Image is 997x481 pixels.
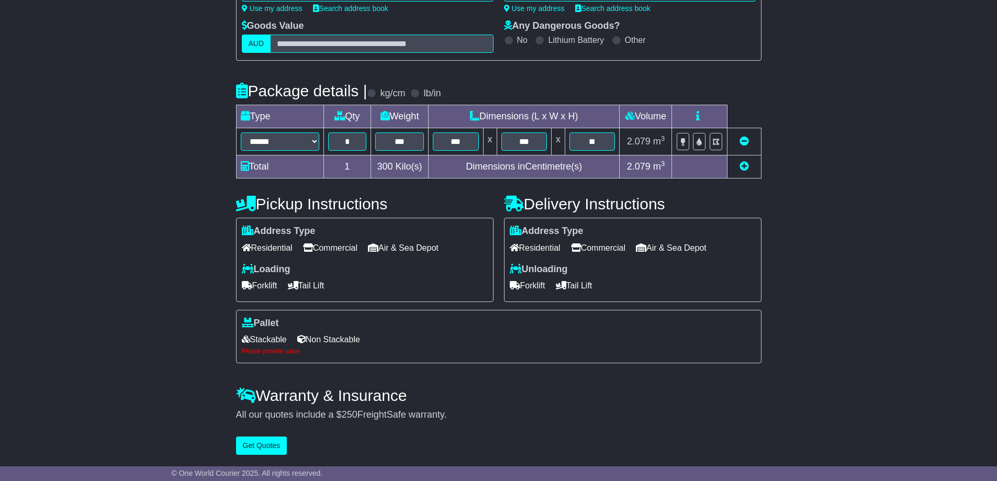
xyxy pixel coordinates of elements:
label: AUD [242,35,271,53]
span: 250 [342,409,357,420]
a: Search address book [313,4,388,13]
span: Commercial [303,240,357,256]
span: Forklift [510,277,545,294]
button: Get Quotes [236,437,287,455]
label: Pallet [242,318,279,329]
td: Dimensions in Centimetre(s) [429,155,620,178]
h4: Pickup Instructions [236,195,494,212]
label: Unloading [510,264,568,275]
span: Air & Sea Depot [368,240,439,256]
td: 1 [323,155,371,178]
span: Forklift [242,277,277,294]
td: Type [236,105,323,128]
span: m [653,161,665,172]
span: Residential [510,240,561,256]
a: Use my address [242,4,303,13]
div: All our quotes include a $ FreightSafe warranty. [236,409,761,421]
span: Non Stackable [297,331,360,348]
label: Lithium Battery [548,35,604,45]
td: x [551,128,565,155]
td: Kilo(s) [371,155,429,178]
label: kg/cm [380,88,405,99]
td: Weight [371,105,429,128]
span: 300 [377,161,393,172]
sup: 3 [661,160,665,167]
label: Goods Value [242,20,304,32]
span: Tail Lift [288,277,324,294]
span: Stackable [242,331,287,348]
span: © One World Courier 2025. All rights reserved. [172,469,323,477]
td: Total [236,155,323,178]
span: Residential [242,240,293,256]
sup: 3 [661,135,665,142]
td: x [483,128,497,155]
a: Add new item [740,161,749,172]
td: Qty [323,105,371,128]
label: Other [625,35,646,45]
span: m [653,136,665,147]
h4: Package details | [236,82,367,99]
label: lb/in [423,88,441,99]
span: Commercial [571,240,625,256]
label: Loading [242,264,290,275]
label: Any Dangerous Goods? [504,20,620,32]
label: Address Type [510,226,584,237]
a: Remove this item [740,136,749,147]
span: 2.079 [627,136,651,147]
td: Dimensions (L x W x H) [429,105,620,128]
label: Address Type [242,226,316,237]
label: No [517,35,528,45]
h4: Warranty & Insurance [236,387,761,404]
h4: Delivery Instructions [504,195,761,212]
a: Use my address [504,4,565,13]
a: Search address book [575,4,651,13]
td: Volume [620,105,672,128]
div: Please provide value [242,348,756,355]
span: 2.079 [627,161,651,172]
span: Air & Sea Depot [636,240,707,256]
span: Tail Lift [556,277,592,294]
